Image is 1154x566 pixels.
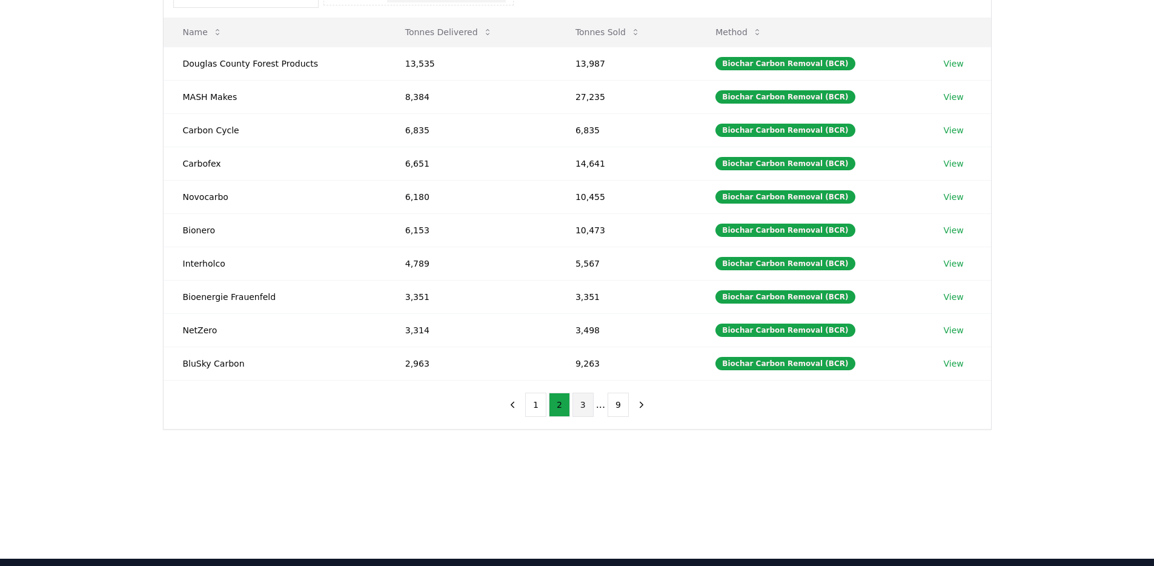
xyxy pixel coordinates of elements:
li: ... [596,398,605,412]
button: Tonnes Sold [566,20,650,44]
div: Biochar Carbon Removal (BCR) [715,124,855,137]
a: View [944,358,964,370]
td: 3,498 [556,313,696,347]
button: previous page [502,393,523,417]
button: 1 [525,393,546,417]
div: Biochar Carbon Removal (BCR) [715,324,855,337]
button: Name [173,20,232,44]
a: View [944,158,964,170]
div: Biochar Carbon Removal (BCR) [715,357,855,370]
td: Interholco [164,247,386,280]
td: Douglas County Forest Products [164,47,386,80]
div: Biochar Carbon Removal (BCR) [715,290,855,304]
a: View [944,258,964,270]
div: Biochar Carbon Removal (BCR) [715,157,855,170]
div: Biochar Carbon Removal (BCR) [715,57,855,70]
td: 13,535 [386,47,556,80]
td: NetZero [164,313,386,347]
td: Novocarbo [164,180,386,213]
td: 3,351 [386,280,556,313]
td: 8,384 [386,80,556,113]
div: Biochar Carbon Removal (BCR) [715,90,855,104]
td: 3,314 [386,313,556,347]
td: 2,963 [386,347,556,380]
div: Biochar Carbon Removal (BCR) [715,257,855,270]
a: View [944,91,964,103]
button: 2 [549,393,570,417]
a: View [944,324,964,336]
a: View [944,224,964,236]
div: Biochar Carbon Removal (BCR) [715,224,855,237]
td: Bioenergie Frauenfeld [164,280,386,313]
td: 13,987 [556,47,696,80]
td: 4,789 [386,247,556,280]
button: next page [631,393,652,417]
td: 27,235 [556,80,696,113]
td: 6,651 [386,147,556,180]
td: BluSky Carbon [164,347,386,380]
button: 9 [608,393,629,417]
td: Carbon Cycle [164,113,386,147]
button: Method [706,20,772,44]
td: 14,641 [556,147,696,180]
a: View [944,191,964,203]
a: View [944,124,964,136]
td: Carbofex [164,147,386,180]
a: View [944,58,964,70]
td: 10,473 [556,213,696,247]
td: 6,180 [386,180,556,213]
td: 3,351 [556,280,696,313]
td: 5,567 [556,247,696,280]
td: 6,835 [386,113,556,147]
a: View [944,291,964,303]
td: Bionero [164,213,386,247]
td: 10,455 [556,180,696,213]
button: 3 [572,393,594,417]
div: Biochar Carbon Removal (BCR) [715,190,855,204]
button: Tonnes Delivered [396,20,502,44]
td: MASH Makes [164,80,386,113]
td: 6,835 [556,113,696,147]
td: 9,263 [556,347,696,380]
td: 6,153 [386,213,556,247]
